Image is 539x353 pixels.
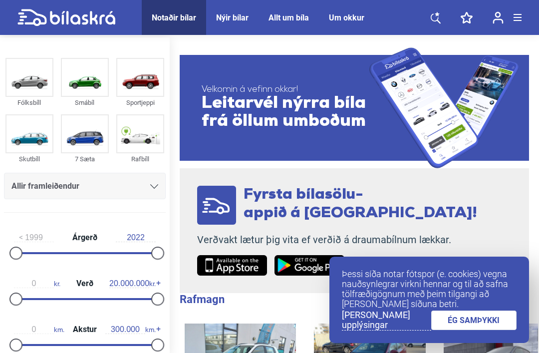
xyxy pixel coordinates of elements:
span: kr. [109,279,156,288]
span: Verð [74,280,96,288]
span: kr. [14,279,60,288]
div: Smábíl [61,97,109,108]
span: Leitarvél nýrra bíla frá öllum umboðum [202,95,369,131]
a: Notaðir bílar [152,13,196,22]
span: Akstur [70,326,99,334]
a: ÉG SAMÞYKKI [431,311,517,330]
div: Rafbíll [116,153,164,165]
a: [PERSON_NAME] upplýsingar [342,310,431,331]
div: 7 Sæta [61,153,109,165]
span: km. [105,325,156,334]
span: Allir framleiðendur [11,179,79,193]
div: Fólksbíll [5,97,53,108]
div: Sportjeppi [116,97,164,108]
p: Þessi síða notar fótspor (e. cookies) vegna nauðsynlegrar virkni hennar og til að safna tölfræðig... [342,269,517,309]
span: Árgerð [70,234,100,242]
a: Um okkur [329,13,364,22]
a: Allt um bíla [269,13,309,22]
span: Velkomin á vefinn okkar! [202,85,369,95]
span: Fyrsta bílasölu- appið á [GEOGRAPHIC_DATA]! [244,187,477,221]
img: user-login.svg [493,11,504,24]
b: Rafmagn [180,293,225,306]
a: Nýir bílar [216,13,249,22]
div: Skutbíll [5,153,53,165]
span: km. [14,325,64,334]
a: Velkomin á vefinn okkar!Leitarvél nýrra bíla frá öllum umboðum [180,47,529,168]
p: Verðvakt lætur þig vita ef verðið á draumabílnum lækkar. [197,234,477,246]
